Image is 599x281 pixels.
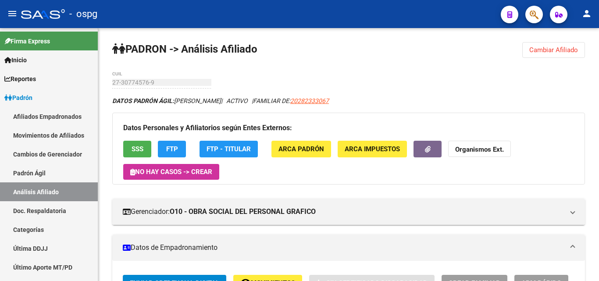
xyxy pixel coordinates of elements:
span: FTP - Titular [207,146,251,153]
span: FAMILIAR DE: [253,97,329,104]
span: Cambiar Afiliado [529,46,578,54]
button: ARCA Impuestos [338,141,407,157]
span: Reportes [4,74,36,84]
strong: Organismos Ext. [455,146,504,154]
mat-panel-title: Gerenciador: [123,207,564,217]
iframe: Intercom live chat [569,251,590,272]
strong: O10 - OBRA SOCIAL DEL PERSONAL GRAFICO [170,207,316,217]
strong: DATOS PADRÓN ÁGIL: [112,97,174,104]
mat-expansion-panel-header: Datos de Empadronamiento [112,235,585,261]
button: FTP [158,141,186,157]
mat-expansion-panel-header: Gerenciador:O10 - OBRA SOCIAL DEL PERSONAL GRAFICO [112,199,585,225]
mat-icon: person [581,8,592,19]
button: SSS [123,141,151,157]
span: Firma Express [4,36,50,46]
button: FTP - Titular [200,141,258,157]
mat-panel-title: Datos de Empadronamiento [123,243,564,253]
span: Inicio [4,55,27,65]
button: Organismos Ext. [448,141,511,157]
span: 20282333067 [290,97,329,104]
strong: PADRON -> Análisis Afiliado [112,43,257,55]
button: No hay casos -> Crear [123,164,219,180]
span: Padrón [4,93,32,103]
span: SSS [132,146,143,153]
span: ARCA Padrón [278,146,324,153]
button: Cambiar Afiliado [522,42,585,58]
button: ARCA Padrón [271,141,331,157]
span: - ospg [69,4,97,24]
span: No hay casos -> Crear [130,168,212,176]
h3: Datos Personales y Afiliatorios según Entes Externos: [123,122,574,134]
mat-icon: menu [7,8,18,19]
span: ARCA Impuestos [345,146,400,153]
i: | ACTIVO | [112,97,329,104]
span: FTP [166,146,178,153]
span: [PERSON_NAME] [112,97,221,104]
